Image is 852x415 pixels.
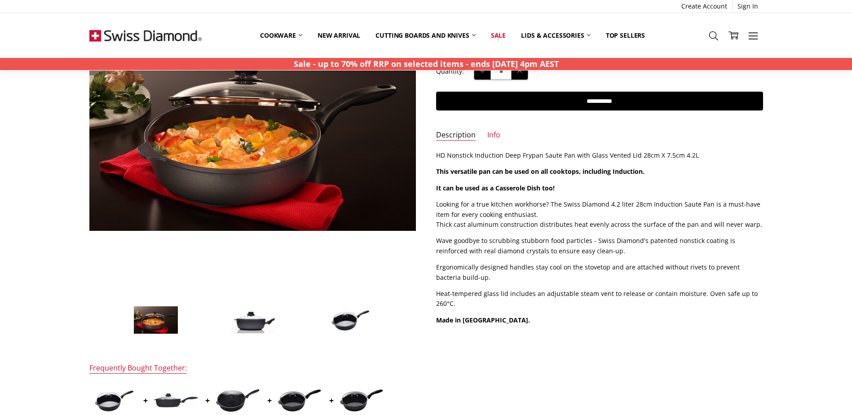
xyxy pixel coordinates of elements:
[230,306,275,334] img: Nonstick INDUCTION HD Deep Frypan Saute Casserole with Glass lid 28cm X 7.5cm 4.2L
[436,236,763,256] p: Wave goodbye to scrubbing stubborn food particles - Swiss Diamond's patented nonstick coating is ...
[277,389,322,412] img: XD Induction Nonstick Deep Saute Pan with Lid - 24CM X 7.5CM 3L
[436,199,763,230] p: Looking for a true kitchen workhorse? The Swiss Diamond 4.2 liter 28cm Induction Saute Pan is a m...
[436,316,530,324] strong: Made in [GEOGRAPHIC_DATA].
[339,389,384,412] img: XD Nonstick Deep Saute Pan with Lid - 24CM X 7.5CM 3L
[89,363,187,374] div: Frequently Bought Together:
[436,167,645,176] strong: This versatile pan can be used on all cooktops, including Induction.
[436,262,763,283] p: Ergonomically designed handles stay cool on the stovetop and are attached without rivets to preve...
[327,305,372,336] img: Nonstick INDUCTION HD Deep Frypan Saute Casserole with Glass lid 28cm X 7.5cm 4.2L
[436,66,464,76] label: Quantity:
[294,58,559,69] strong: Sale - up to 70% off RRP on selected items - ends [DATE] 4pm AEST
[487,130,500,141] a: Info
[252,26,310,45] a: Cookware
[153,393,198,408] img: XD Induction Nonstick Deep Saute Pan with Lid - 28CM X 7.5CM 4.2L
[598,26,653,45] a: Top Sellers
[89,13,202,58] img: Free Shipping On Every Order
[215,389,260,412] img: XD Nonstick Deep Saute Pan with Lid - 28CM X 7.5CM 4.2L
[436,130,476,141] a: Description
[133,306,178,334] img: Nonstick INDUCTION HD Deep Frypan Saute Casserole with Glass lid 28cm X 7.5cm 4.2L
[436,150,763,160] p: HD Nonstick Induction Deep Frypan Saute Pan with Glass Vented Lid 28cm X 7.5cm 4.2L
[483,26,513,45] a: Sale
[436,289,763,309] p: Heat-tempered glass lid includes an adjustable steam vent to release or contain moisture. Oven sa...
[436,184,555,192] strong: It can be used as a Casserole Dish too!
[513,26,598,45] a: Lids & Accessories
[368,26,483,45] a: Cutting boards and knives
[310,26,368,45] a: New arrival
